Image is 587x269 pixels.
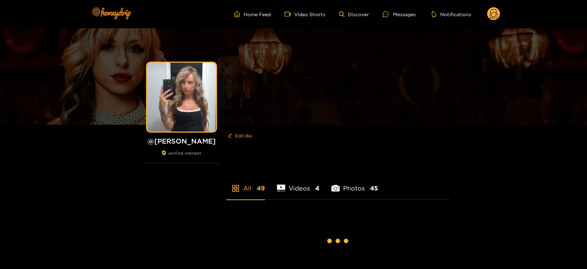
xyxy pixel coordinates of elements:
span: 4 [315,184,319,193]
a: Video Shorts [285,11,325,17]
button: Notifications [430,11,473,18]
button: editEdit Bio [226,130,254,141]
li: Photos [331,168,378,199]
div: verified member [144,151,219,163]
div: Messages [383,10,416,18]
span: home [234,11,244,17]
span: video-camera [285,11,294,17]
span: 45 [370,184,378,193]
h1: @ [PERSON_NAME] [144,137,219,145]
a: Home Feed [234,11,271,17]
li: All [226,168,265,199]
a: Discover [339,11,369,17]
span: Edit Bio [235,132,252,139]
span: appstore [231,184,240,193]
span: 49 [257,184,265,193]
span: edit [228,133,232,138]
li: Videos [277,168,319,199]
